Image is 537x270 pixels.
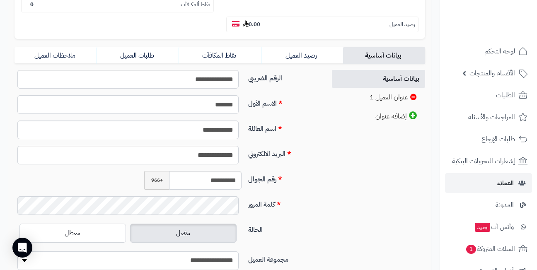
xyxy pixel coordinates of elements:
[245,171,323,184] label: رقم الجوال
[30,0,34,8] b: 0
[245,146,323,159] label: البريد الالكتروني
[484,46,515,57] span: لوحة التحكم
[445,195,532,215] a: المدونة
[445,129,532,149] a: طلبات الإرجاع
[245,196,323,210] label: كلمة المرور
[496,199,514,211] span: المدونة
[332,89,425,106] a: عنوان العميل 1
[97,47,179,64] a: طلبات العميل
[445,41,532,61] a: لوحة التحكم
[15,47,97,64] a: ملاحظات العميل
[245,95,323,108] label: الاسم الأول
[332,107,425,125] a: إضافة عنوان
[179,47,261,64] a: نقاط المكافآت
[245,251,323,265] label: مجموعة العميل
[445,173,532,193] a: العملاء
[389,21,415,29] small: رصيد العميل
[65,228,80,238] span: معطل
[243,20,260,28] b: 0.00
[12,238,32,258] div: Open Intercom Messenger
[181,1,210,9] small: نقاط ألمكافآت
[469,67,515,79] span: الأقسام والمنتجات
[496,89,515,101] span: الطلبات
[445,239,532,259] a: السلات المتروكة1
[481,133,515,145] span: طلبات الإرجاع
[474,221,514,233] span: وآتس آب
[481,21,529,38] img: logo-2.png
[176,228,190,238] span: مفعل
[245,222,323,235] label: الحالة
[343,47,425,64] a: بيانات أساسية
[245,70,323,83] label: الرقم الضريبي
[475,223,490,232] span: جديد
[445,107,532,127] a: المراجعات والأسئلة
[452,155,515,167] span: إشعارات التحويلات البنكية
[261,47,343,64] a: رصيد العميل
[468,111,515,123] span: المراجعات والأسئلة
[497,177,514,189] span: العملاء
[445,85,532,105] a: الطلبات
[445,151,532,171] a: إشعارات التحويلات البنكية
[144,171,169,190] span: +966
[465,243,515,255] span: السلات المتروكة
[445,217,532,237] a: وآتس آبجديد
[466,245,476,254] span: 1
[332,70,425,88] a: بيانات أساسية
[245,121,323,134] label: اسم العائلة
